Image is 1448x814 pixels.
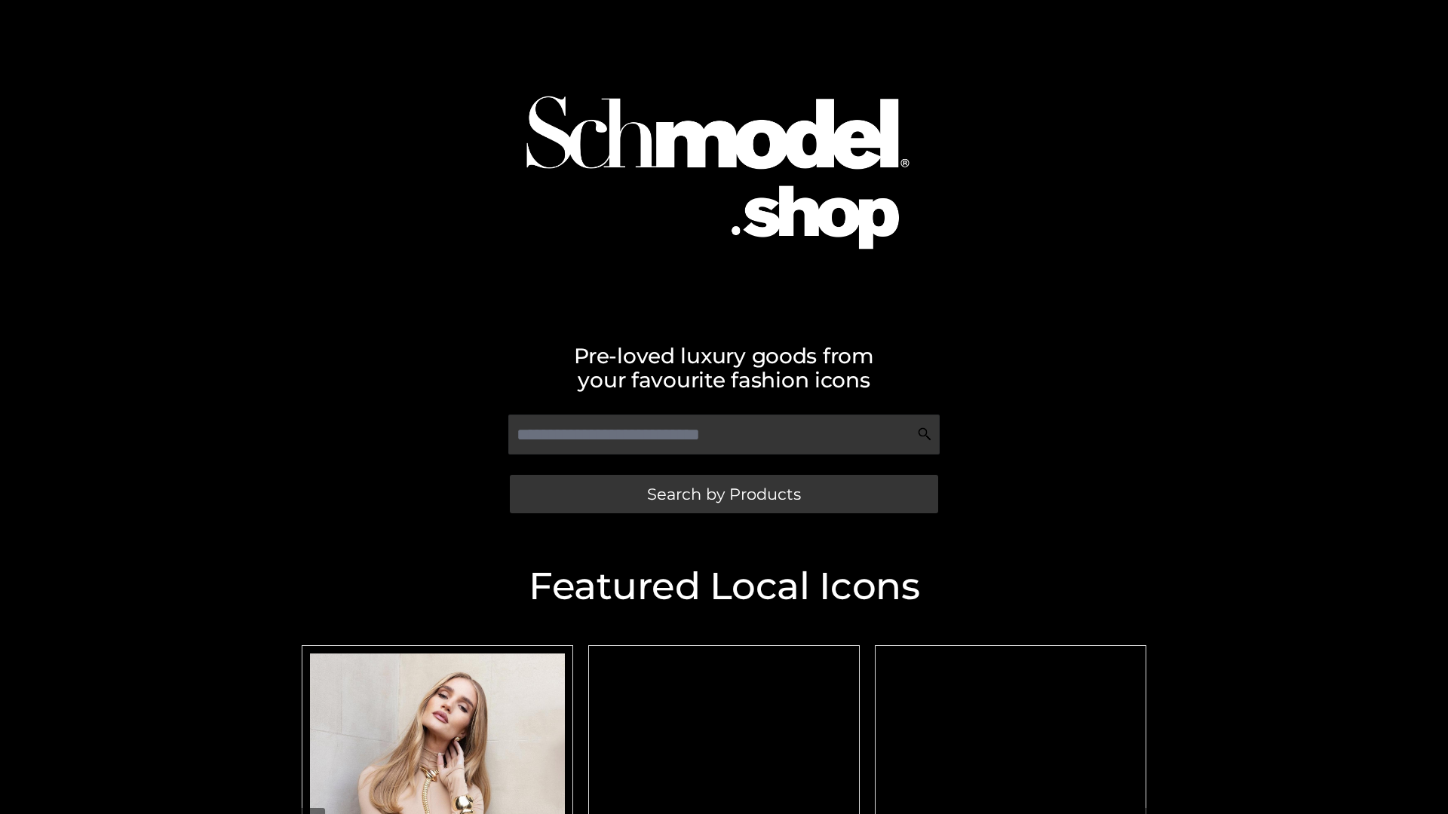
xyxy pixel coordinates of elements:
span: Search by Products [647,486,801,502]
a: Search by Products [510,475,938,513]
h2: Pre-loved luxury goods from your favourite fashion icons [294,344,1154,392]
h2: Featured Local Icons​ [294,568,1154,605]
img: Search Icon [917,427,932,442]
